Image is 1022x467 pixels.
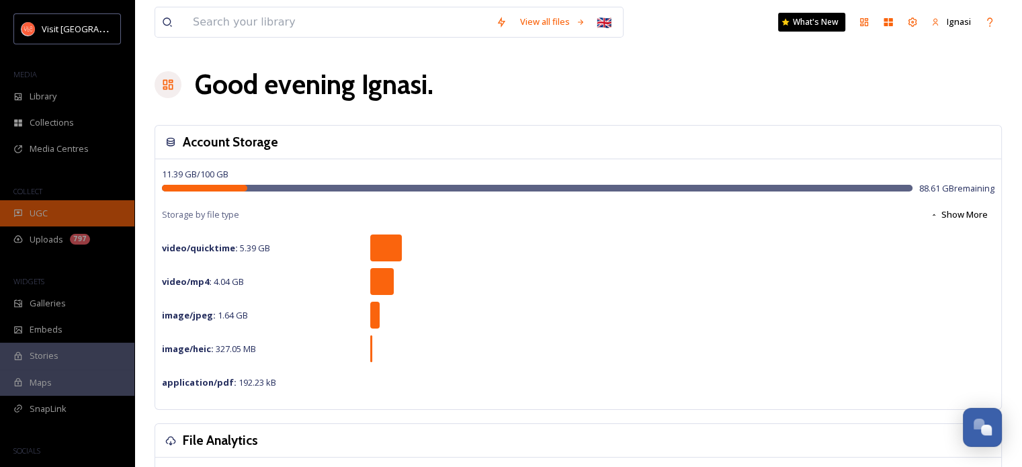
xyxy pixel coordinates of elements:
strong: video/quicktime : [162,242,238,254]
strong: application/pdf : [162,376,237,388]
span: 4.04 GB [162,275,244,288]
span: 1.64 GB [162,309,248,321]
span: Maps [30,376,52,389]
span: WIDGETS [13,276,44,286]
span: MEDIA [13,69,37,79]
span: Embeds [30,323,62,336]
img: download.png [22,22,35,36]
span: 88.61 GB remaining [919,182,994,195]
span: Visit [GEOGRAPHIC_DATA] [42,22,146,35]
h3: Account Storage [183,132,278,152]
span: 192.23 kB [162,376,276,388]
h1: Good evening Ignasi . [195,65,433,105]
div: 🇬🇧 [592,10,616,34]
div: 797 [70,234,90,245]
a: Ignasi [925,9,978,35]
button: Open Chat [963,408,1002,447]
strong: image/heic : [162,343,214,355]
span: Galleries [30,297,66,310]
span: 5.39 GB [162,242,270,254]
span: Stories [30,349,58,362]
h3: File Analytics [183,431,258,450]
span: 11.39 GB / 100 GB [162,168,228,180]
span: Uploads [30,233,63,246]
span: Ignasi [947,15,971,28]
span: Library [30,90,56,103]
span: COLLECT [13,186,42,196]
span: SnapLink [30,402,67,415]
strong: video/mp4 : [162,275,212,288]
button: Show More [923,202,994,228]
span: Collections [30,116,74,129]
a: What's New [778,13,845,32]
a: View all files [513,9,592,35]
span: Media Centres [30,142,89,155]
span: UGC [30,207,48,220]
span: SOCIALS [13,445,40,456]
span: 327.05 MB [162,343,256,355]
input: Search your library [186,7,489,37]
strong: image/jpeg : [162,309,216,321]
span: Storage by file type [162,208,239,221]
